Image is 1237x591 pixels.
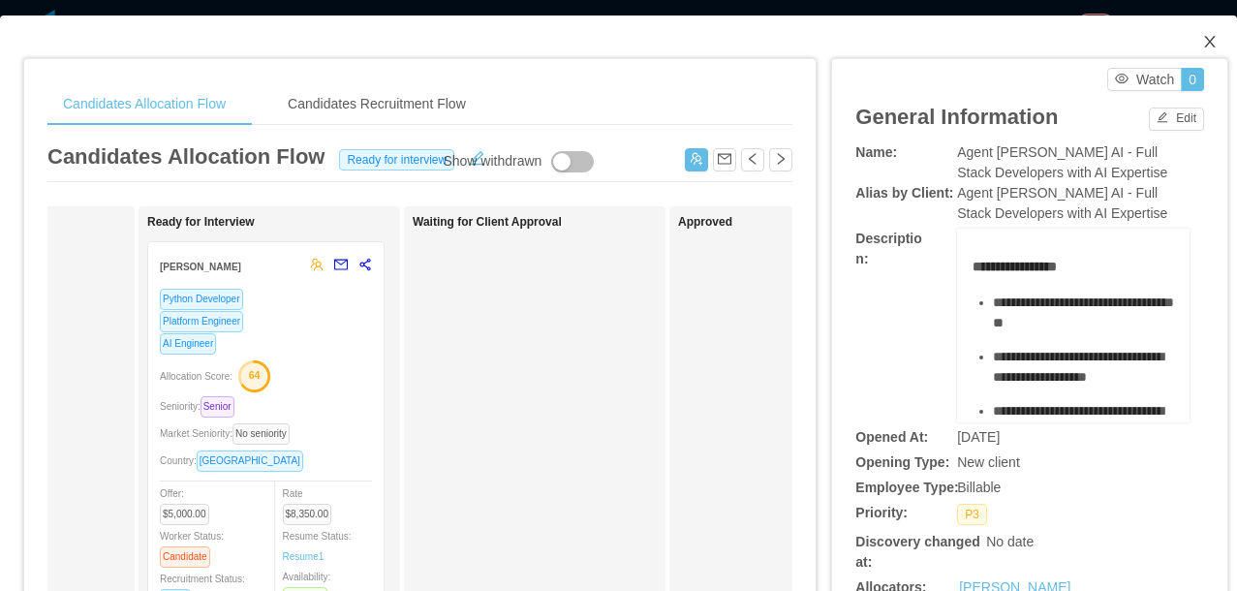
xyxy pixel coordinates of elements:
[713,148,736,171] button: icon: mail
[232,423,290,445] span: No seniority
[283,531,352,562] span: Resume Status:
[1107,68,1182,91] button: icon: eyeWatch
[462,146,493,166] button: icon: edit
[1181,68,1204,91] button: 0
[957,454,1020,470] span: New client
[283,504,332,525] span: $8,350.00
[855,185,953,201] b: Alias by Client:
[160,401,242,412] span: Seniority:
[160,428,297,439] span: Market Seniority:
[855,429,928,445] b: Opened At:
[283,549,325,564] a: Resume1
[201,396,234,418] span: Senior
[47,140,325,172] article: Candidates Allocation Flow
[855,144,897,160] b: Name:
[358,258,372,271] span: share-alt
[855,480,958,495] b: Employee Type:
[283,488,340,519] span: Rate
[160,289,243,310] span: Python Developer
[855,534,979,570] b: Discovery changed at:
[855,454,949,470] b: Opening Type:
[160,455,311,466] span: Country:
[1202,34,1218,49] i: icon: close
[741,148,764,171] button: icon: left
[855,505,908,520] b: Priority:
[160,371,232,382] span: Allocation Score:
[160,333,216,355] span: AI Engineer
[232,359,271,390] button: 64
[443,151,541,172] div: Show withdrawn
[957,429,1000,445] span: [DATE]
[324,250,349,281] button: mail
[197,451,303,472] span: [GEOGRAPHIC_DATA]
[272,82,481,126] div: Candidates Recruitment Flow
[249,369,261,381] text: 64
[1183,16,1237,70] button: Close
[339,149,454,171] span: Ready for interview
[147,215,418,230] h1: Ready for Interview
[160,546,210,568] span: Candidate
[1149,108,1204,131] button: icon: editEdit
[973,257,1175,451] div: rdw-editor
[413,215,684,230] h1: Waiting for Client Approval
[310,258,324,271] span: team
[957,504,987,525] span: P3
[855,231,921,266] b: Description:
[957,144,1167,180] span: Agent [PERSON_NAME] AI - Full Stack Developers with AI Expertise
[957,185,1167,221] span: Agent [PERSON_NAME] AI - Full Stack Developers with AI Expertise
[678,215,949,230] h1: Approved
[160,262,241,272] strong: [PERSON_NAME]
[957,480,1001,495] span: Billable
[855,101,1058,133] article: General Information
[160,311,243,332] span: Platform Engineer
[160,531,224,562] span: Worker Status:
[986,534,1034,549] span: No date
[47,82,241,126] div: Candidates Allocation Flow
[685,148,708,171] button: icon: usergroup-add
[160,488,217,519] span: Offer:
[957,229,1190,422] div: rdw-wrapper
[769,148,792,171] button: icon: right
[160,504,209,525] span: $5,000.00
